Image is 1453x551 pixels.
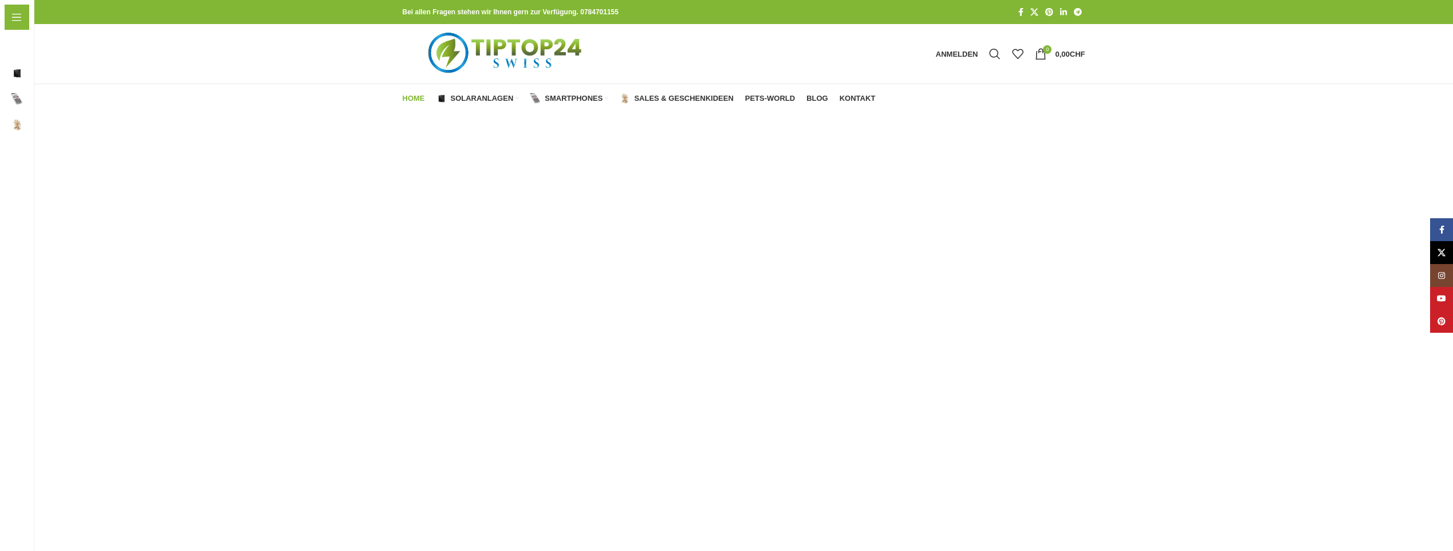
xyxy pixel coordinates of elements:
a: Blog [806,87,828,110]
span: CHF [1070,50,1085,58]
span: Pets-World [11,140,54,161]
span: Smartphones [29,89,80,109]
img: Solaranlagen [436,93,447,104]
div: Meine Wunschliste [1006,42,1029,65]
span: Pets-World [745,94,795,103]
img: Sales & Geschenkideen [11,119,23,131]
a: Pinterest Social Link [1042,5,1057,20]
a: YouTube Social Link [1430,287,1453,310]
a: Suche [983,42,1006,65]
span: Solaranlagen [29,63,79,84]
a: LinkedIn Social Link [1057,5,1070,20]
a: Pinterest Social Link [1430,310,1453,333]
bdi: 0,00 [1055,50,1085,58]
a: Smartphones [530,87,608,110]
img: Smartphones [11,93,23,105]
div: Hauptnavigation [397,87,881,110]
span: Blog [806,94,828,103]
span: Smartphones [545,94,603,103]
a: Kontakt [840,87,876,110]
span: Anmelden [936,50,978,58]
a: 0 0,00CHF [1029,42,1090,65]
span: Menü [27,11,49,23]
a: X Social Link [1027,5,1042,20]
a: Facebook Social Link [1430,218,1453,241]
a: Home [403,87,425,110]
a: Solaranlagen [436,87,519,110]
a: X Social Link [1430,241,1453,264]
span: Sales & Geschenkideen [29,115,119,135]
span: Sales & Geschenkideen [634,94,733,103]
a: Pets-World [745,87,795,110]
span: Blog [11,166,29,187]
a: Logo der Website [403,49,611,58]
strong: Bei allen Fragen stehen wir Ihnen gern zur Verfügung. 0784701155 [403,8,619,16]
a: Instagram Social Link [1430,264,1453,287]
a: Sales & Geschenkideen [620,87,733,110]
a: Facebook Social Link [1015,5,1027,20]
span: Home [403,94,425,103]
span: Kontakt [840,94,876,103]
span: Kontakt [11,192,41,212]
img: Sales & Geschenkideen [620,93,630,104]
img: Tiptop24 Nachhaltige & Faire Produkte [403,24,611,84]
a: Telegram Social Link [1070,5,1085,20]
img: Solaranlagen [11,68,23,79]
a: Anmelden [930,42,984,65]
span: Solaranlagen [451,94,514,103]
span: Home [11,37,34,58]
span: 0 [1043,45,1052,54]
img: Smartphones [530,93,541,104]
